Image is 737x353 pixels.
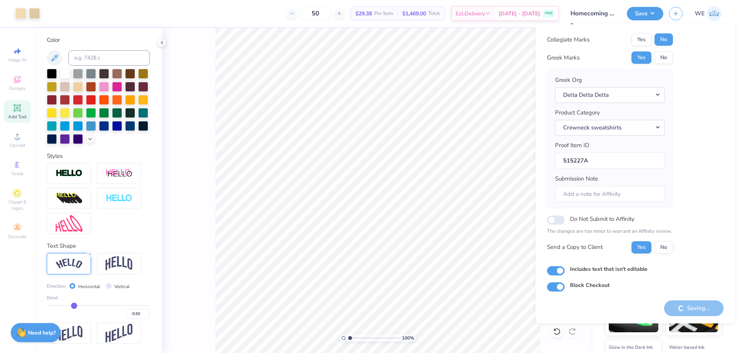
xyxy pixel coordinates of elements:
[28,329,56,336] strong: Need help?
[47,152,150,161] div: Styles
[9,85,26,91] span: Designs
[47,283,66,290] span: Direction
[402,10,426,18] span: $1,469.00
[654,51,673,64] button: No
[555,174,598,183] label: Submission Note
[374,10,393,18] span: Per Item
[114,283,130,290] label: Vertical
[56,192,83,205] img: 3d Illusion
[56,326,83,341] img: Flag
[565,6,621,21] input: Untitled Design
[4,199,31,211] span: Clipart & logos
[631,241,651,254] button: Yes
[631,51,651,64] button: Yes
[570,214,635,224] label: Do Not Submit to Affinity
[47,242,150,250] div: Text Shape
[301,7,330,20] input: – –
[547,228,673,235] p: The changes are too minor to warrant an Affinity review.
[695,6,722,21] a: WE
[555,120,665,136] button: Crewneck sweatshirts
[555,76,582,85] label: Greek Org
[669,343,704,351] span: Water based Ink
[631,33,651,46] button: Yes
[555,87,665,103] button: Delta Delta Delta
[456,10,485,18] span: Est. Delivery
[654,33,673,46] button: No
[8,57,26,63] span: Image AI
[609,343,653,351] span: Glow in the Dark Ink
[8,114,26,120] span: Add Text
[555,108,600,117] label: Product Category
[78,283,100,290] label: Horizontal
[47,36,150,45] div: Color
[547,53,580,62] div: Greek Marks
[499,10,540,18] span: [DATE] - [DATE]
[428,10,440,18] span: Total
[12,171,23,177] span: Greek
[547,243,603,252] div: Send a Copy to Client
[570,281,610,289] label: Block Checkout
[10,142,25,148] span: Upload
[707,6,722,21] img: Werrine Empeynado
[56,259,83,269] img: Arc
[654,241,673,254] button: No
[47,294,58,301] span: Bend
[106,256,132,271] img: Arch
[545,11,553,16] span: FREE
[555,186,665,202] input: Add a note for Affinity
[547,35,590,44] div: Collegiate Marks
[8,234,26,240] span: Decorate
[106,169,132,178] img: Shadow
[402,335,414,341] span: 100 %
[56,215,83,232] img: Free Distort
[106,324,132,343] img: Rise
[695,9,705,18] span: WE
[355,10,372,18] span: $29.38
[570,265,648,273] label: Includes text that isn't editable
[106,194,132,203] img: Negative Space
[56,169,83,178] img: Stroke
[68,50,150,66] input: e.g. 7428 c
[555,141,589,150] label: Proof Item ID
[627,7,663,20] button: Save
